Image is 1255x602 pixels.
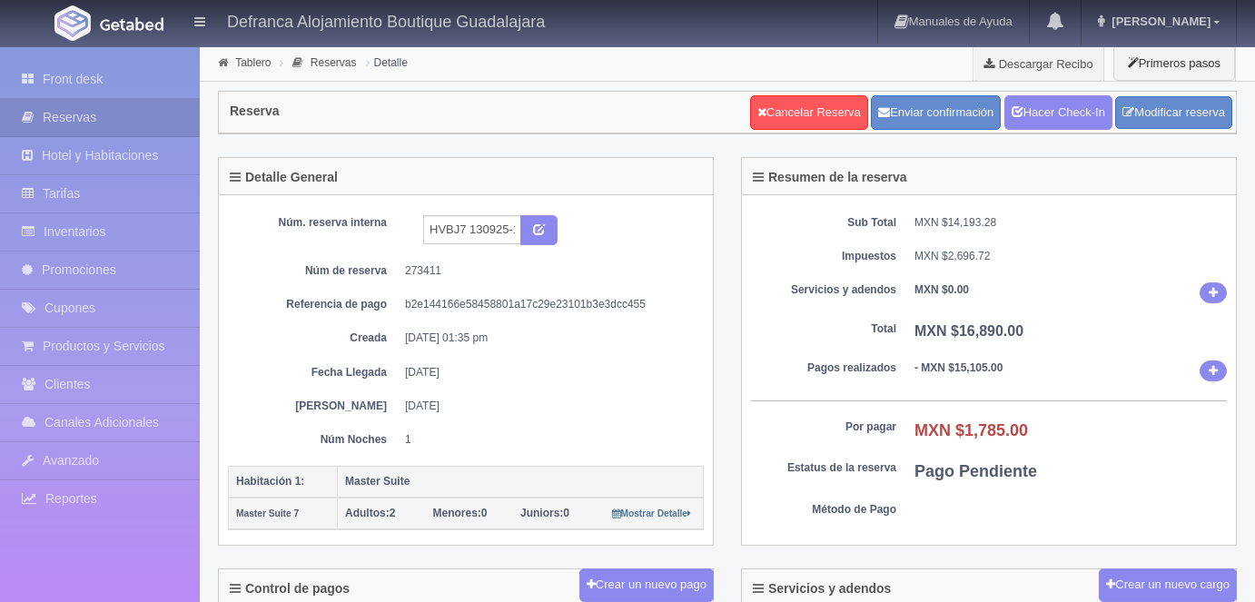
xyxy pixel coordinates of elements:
strong: Adultos: [345,507,390,519]
dt: Fecha Llegada [242,365,387,380]
h4: Control de pagos [230,582,350,596]
a: Descargar Recibo [973,45,1103,82]
b: Habitación 1: [236,475,304,488]
dt: Núm de reserva [242,263,387,279]
a: Modificar reserva [1115,96,1232,130]
strong: Menores: [433,507,481,519]
dd: 273411 [405,263,690,279]
small: Master Suite 7 [236,508,299,518]
dt: Núm Noches [242,432,387,448]
span: 0 [520,507,569,519]
dd: [DATE] [405,365,690,380]
a: Tablero [235,56,271,69]
dt: Total [751,321,896,337]
dt: Por pagar [751,419,896,435]
button: Crear un nuevo cargo [1099,568,1237,602]
b: MXN $1,785.00 [914,421,1028,439]
dt: Servicios y adendos [751,282,896,298]
h4: Servicios y adendos [753,582,891,596]
button: Crear un nuevo pago [579,568,714,602]
small: Mostrar Detalle [612,508,691,518]
strong: Juniors: [520,507,563,519]
dt: Creada [242,331,387,346]
dt: Estatus de la reserva [751,460,896,476]
a: Mostrar Detalle [612,507,691,519]
h4: Reserva [230,104,280,118]
span: [PERSON_NAME] [1107,15,1211,28]
dt: Núm. reserva interna [242,215,387,231]
img: Getabed [100,17,163,31]
span: 0 [433,507,488,519]
img: Getabed [54,5,91,41]
dd: [DATE] 01:35 pm [405,331,690,346]
a: Reservas [311,56,357,69]
dt: Sub Total [751,215,896,231]
dd: [DATE] [405,399,690,414]
dt: Pagos realizados [751,360,896,376]
dd: 1 [405,432,690,448]
dt: Impuestos [751,249,896,264]
dt: Referencia de pago [242,297,387,312]
b: Pago Pendiente [914,462,1037,480]
dd: MXN $2,696.72 [914,249,1227,264]
span: 2 [345,507,395,519]
th: Master Suite [338,466,704,498]
li: Detalle [361,54,412,71]
dt: [PERSON_NAME] [242,399,387,414]
button: Primeros pasos [1113,45,1235,81]
dd: b2e144166e58458801a17c29e23101b3e3dcc455 [405,297,690,312]
b: MXN $16,890.00 [914,323,1023,339]
h4: Detalle General [230,171,338,184]
h4: Defranca Alojamiento Boutique Guadalajara [227,9,545,32]
b: MXN $0.00 [914,283,969,296]
a: Cancelar Reserva [750,95,868,130]
b: - MXN $15,105.00 [914,361,1003,374]
dd: MXN $14,193.28 [914,215,1227,231]
h4: Resumen de la reserva [753,171,907,184]
dt: Método de Pago [751,502,896,518]
button: Enviar confirmación [871,95,1001,130]
a: Hacer Check-In [1004,95,1112,130]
